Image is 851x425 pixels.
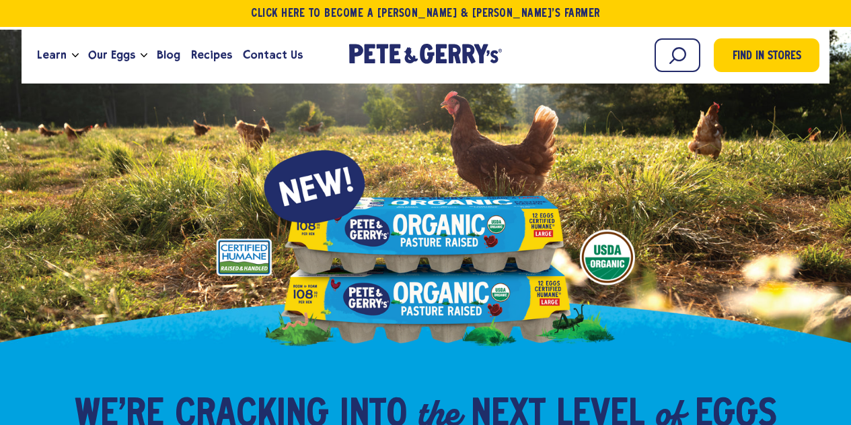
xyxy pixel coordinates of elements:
[243,46,303,63] span: Contact Us
[88,46,135,63] span: Our Eggs
[37,46,67,63] span: Learn
[83,37,141,73] a: Our Eggs
[714,38,819,72] a: Find in Stores
[655,38,700,72] input: Search
[151,37,186,73] a: Blog
[186,37,237,73] a: Recipes
[191,46,232,63] span: Recipes
[32,37,72,73] a: Learn
[157,46,180,63] span: Blog
[141,53,147,58] button: Open the dropdown menu for Our Eggs
[733,48,801,66] span: Find in Stores
[72,53,79,58] button: Open the dropdown menu for Learn
[237,37,308,73] a: Contact Us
